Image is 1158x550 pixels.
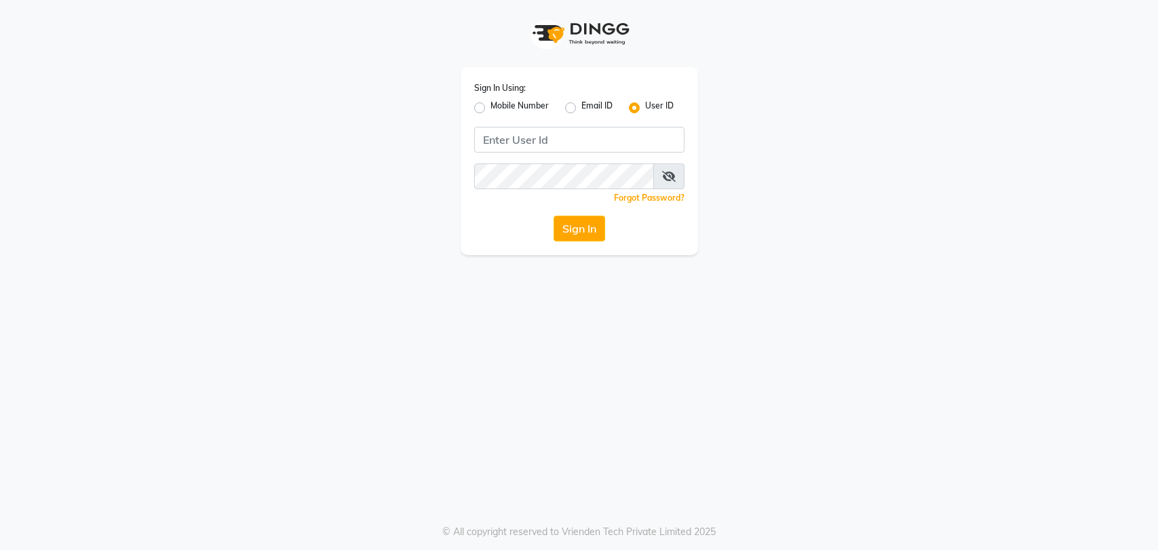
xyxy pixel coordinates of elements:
label: Sign In Using: [474,82,526,94]
button: Sign In [554,216,605,241]
input: Username [474,163,654,189]
a: Forgot Password? [614,193,684,203]
input: Username [474,127,684,153]
label: Mobile Number [490,100,549,116]
img: logo1.svg [525,14,634,54]
label: User ID [645,100,674,116]
label: Email ID [581,100,613,116]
